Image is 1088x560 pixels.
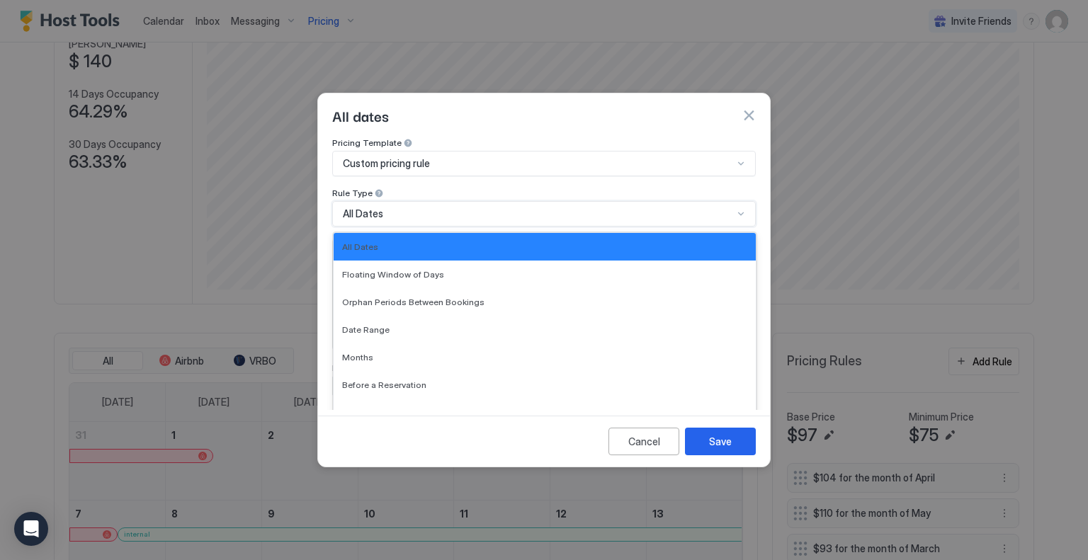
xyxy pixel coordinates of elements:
span: Orphan Periods Between Bookings [342,297,484,307]
span: Months [342,352,373,362]
span: All dates [332,105,389,126]
button: Cancel [608,428,679,455]
div: Cancel [628,434,660,449]
div: Open Intercom Messenger [14,512,48,546]
span: Pricing Template [332,137,402,148]
span: Floating Window of Days [342,269,444,280]
span: Date Range [342,324,390,335]
span: After a Reservation [342,407,419,418]
span: Rule Type [332,188,373,198]
span: All Dates [343,207,383,220]
div: Save [709,434,732,449]
span: Before a Reservation [342,379,426,390]
button: Save [685,428,756,455]
span: Days of the week [332,362,401,373]
span: All Dates [342,241,378,252]
span: Custom pricing rule [343,157,430,170]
